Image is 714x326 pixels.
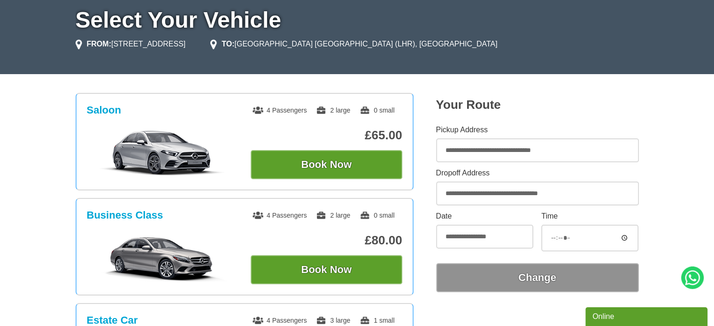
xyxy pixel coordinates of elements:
[436,212,533,220] label: Date
[76,38,186,50] li: [STREET_ADDRESS]
[251,233,402,248] p: £80.00
[76,9,639,31] h1: Select Your Vehicle
[585,305,709,326] iframe: chat widget
[87,104,121,116] h3: Saloon
[436,263,639,292] button: Change
[251,128,402,143] p: £65.00
[360,212,394,219] span: 0 small
[92,129,233,176] img: Saloon
[436,169,639,177] label: Dropoff Address
[253,106,307,114] span: 4 Passengers
[92,235,233,281] img: Business Class
[87,209,163,221] h3: Business Class
[541,212,638,220] label: Time
[360,317,394,324] span: 1 small
[436,98,639,112] h2: Your Route
[222,40,234,48] strong: TO:
[210,38,497,50] li: [GEOGRAPHIC_DATA] [GEOGRAPHIC_DATA] (LHR), [GEOGRAPHIC_DATA]
[87,40,111,48] strong: FROM:
[316,106,350,114] span: 2 large
[253,212,307,219] span: 4 Passengers
[436,126,639,134] label: Pickup Address
[253,317,307,324] span: 4 Passengers
[251,255,402,284] button: Book Now
[251,150,402,179] button: Book Now
[316,212,350,219] span: 2 large
[316,317,350,324] span: 3 large
[360,106,394,114] span: 0 small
